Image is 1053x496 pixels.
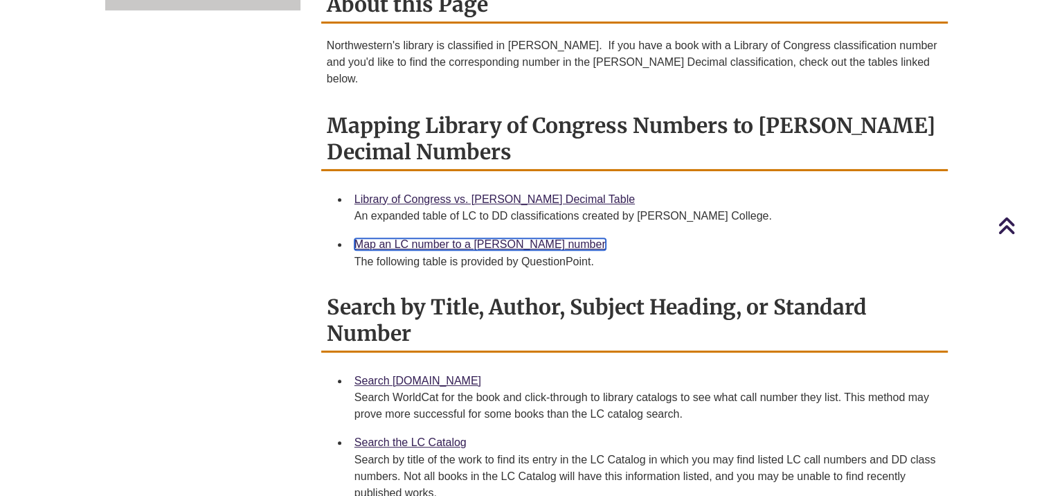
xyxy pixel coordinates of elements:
[327,37,942,87] p: Northwestern's library is classified in [PERSON_NAME]. If you have a book with a Library of Congr...
[998,216,1050,235] a: Back to Top
[321,290,948,353] h2: Search by Title, Author, Subject Heading, or Standard Number
[354,208,937,224] div: An expanded table of LC to DD classifications created by [PERSON_NAME] College.
[354,389,937,423] div: Search WorldCat for the book and click-through to library catalogs to see what call number they l...
[354,193,635,205] a: Library of Congress vs. [PERSON_NAME] Decimal Table
[354,254,937,270] div: The following table is provided by QuestionPoint.
[354,375,481,387] a: Search [DOMAIN_NAME]
[321,108,948,171] h2: Mapping Library of Congress Numbers to [PERSON_NAME] Decimal Numbers
[354,436,467,448] a: Search the LC Catalog
[354,238,606,250] a: Map an LC number to a [PERSON_NAME] number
